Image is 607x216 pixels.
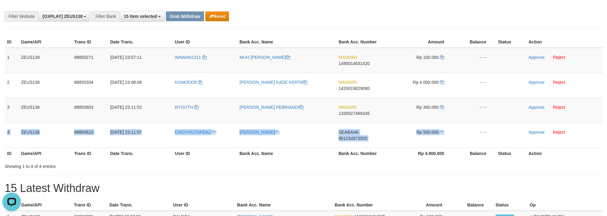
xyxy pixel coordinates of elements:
[493,199,527,211] th: Status
[390,36,453,48] th: Amount
[529,55,545,60] a: Approve
[526,36,602,48] th: Action
[5,148,18,159] th: ID
[339,111,370,116] span: Copy 1330027469345 to clipboard
[453,48,496,73] td: - - -
[553,130,565,135] a: Reject
[526,148,602,159] th: Action
[38,11,90,22] button: [OXPLAY] ZEUS138
[553,80,565,85] a: Reject
[453,73,496,98] td: - - -
[74,105,93,110] span: 88850603
[91,11,120,22] div: Filter Bank
[237,148,336,159] th: Bank Acc. Name
[496,148,526,159] th: Status
[175,55,201,60] span: WAWAN1311
[529,105,545,110] a: Approve
[175,80,197,85] span: KOMODO6
[107,199,171,211] th: Date Trans.
[440,80,444,85] a: Copy 4000000 to clipboard
[5,98,18,123] td: 3
[42,14,82,19] span: [OXPLAY] ZEUS138
[5,182,602,194] h1: 15 Latest Withdraw
[74,55,93,60] span: 88850271
[453,148,496,159] th: Balance
[18,36,72,48] th: Game/API
[175,130,211,135] span: CINDYHUTAPEA2
[5,161,248,169] div: Showing 1 to 4 of 4 entries
[339,55,357,60] span: MANDIRI
[18,98,72,123] td: ZEUS138
[166,11,204,21] button: Grab Withdraw
[390,148,453,159] th: Rp 4.900.000
[527,199,602,211] th: Op
[18,123,72,148] td: ZEUS138
[2,2,21,21] button: Open LiveChat chat widget
[339,130,359,135] span: SEABANK
[235,199,332,211] th: Bank Acc. Name
[440,55,444,60] a: Copy 100000 to clipboard
[5,36,18,48] th: ID
[452,199,493,211] th: Balance
[239,105,303,110] a: [PERSON_NAME] FEBRIANDI
[5,48,18,73] td: 1
[416,130,439,135] span: Rp 500.000
[18,48,72,73] td: ZEUS138
[110,80,142,85] span: [DATE] 23:08:08
[110,105,142,110] span: [DATE] 23:11:52
[72,36,108,48] th: Trans ID
[124,14,157,19] span: 15 item selected
[18,148,72,159] th: Game/API
[529,130,545,135] a: Approve
[72,148,108,159] th: Trans ID
[440,105,444,110] a: Copy 300000 to clipboard
[416,105,439,110] span: Rp 300.000
[336,36,390,48] th: Bank Acc. Number
[336,148,390,159] th: Bank Acc. Number
[440,130,444,135] a: Copy 500000 to clipboard
[239,55,290,60] a: MUH [PERSON_NAME]
[172,36,237,48] th: User ID
[332,199,389,211] th: Bank Acc. Number
[110,55,142,60] span: [DATE] 23:07:11
[74,80,93,85] span: 88850334
[74,130,93,135] span: 88850615
[5,123,18,148] td: 4
[453,123,496,148] td: - - -
[18,73,72,98] td: ZEUS138
[453,98,496,123] td: - - -
[205,11,229,21] button: Reset
[19,199,71,211] th: Game/API
[71,199,107,211] th: Trans ID
[339,105,357,110] span: MANDIRI
[413,80,439,85] span: Rp 4.000.000
[389,199,452,211] th: Amount
[5,11,38,22] div: Filter Website
[175,105,193,110] span: RYOUTH
[239,80,307,85] a: [PERSON_NAME] KADE KERTA
[553,105,565,110] a: Reject
[120,11,165,22] button: 15 item selected
[175,55,207,60] a: WAWAN1311
[5,73,18,98] td: 2
[529,80,545,85] a: Approve
[108,148,172,159] th: Date Trans.
[496,36,526,48] th: Status
[172,148,237,159] th: User ID
[553,55,565,60] a: Reject
[175,80,202,85] a: KOMODO6
[175,105,199,110] a: RYOUTH
[239,130,279,135] a: [PERSON_NAME]
[339,61,370,66] span: Copy 1490014631420 to clipboard
[339,136,367,141] span: Copy 901234873505 to clipboard
[339,86,370,91] span: Copy 1420019029080 to clipboard
[453,36,496,48] th: Balance
[237,36,336,48] th: Bank Acc. Name
[171,199,235,211] th: User ID
[339,80,357,85] span: MANDIRI
[110,130,142,135] span: [DATE] 23:11:57
[175,130,216,135] a: CINDYHUTAPEA2
[108,36,172,48] th: Date Trans.
[416,55,439,60] span: Rp 100.000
